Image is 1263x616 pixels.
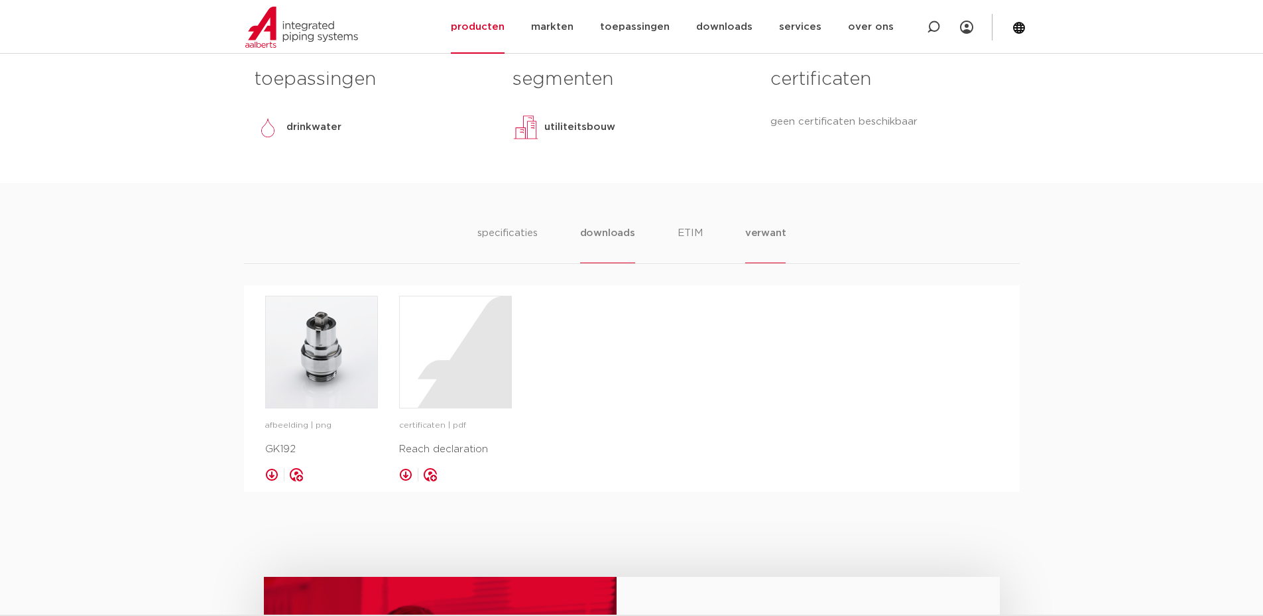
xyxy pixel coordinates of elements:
[477,225,538,263] li: specificaties
[399,442,512,458] p: Reach declaration
[544,119,615,135] p: utiliteitsbouw
[512,66,751,93] h3: segmenten
[255,114,281,141] img: drinkwater
[266,296,377,408] img: image for GK192
[265,442,378,458] p: GK192
[580,225,635,263] li: downloads
[255,66,493,93] h3: toepassingen
[265,419,378,432] p: afbeelding | png
[265,296,378,408] a: image for GK192
[770,66,1008,93] h3: certificaten
[286,119,341,135] p: drinkwater
[399,419,512,432] p: certificaten | pdf
[678,225,703,263] li: ETIM
[745,225,786,263] li: verwant
[512,114,539,141] img: utiliteitsbouw
[770,114,1008,130] p: geen certificaten beschikbaar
